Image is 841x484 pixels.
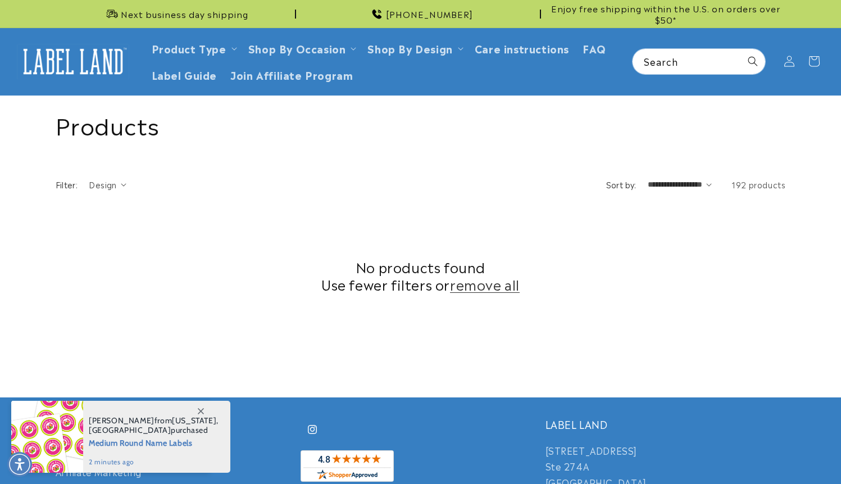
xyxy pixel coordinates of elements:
[230,68,353,81] span: Join Affiliate Program
[224,61,360,88] a: Join Affiliate Program
[89,425,171,435] span: [GEOGRAPHIC_DATA]
[367,40,452,56] a: Shop By Design
[89,457,219,467] span: 2 minutes ago
[13,40,134,83] a: Label Land
[121,8,248,20] span: Next business day shipping
[145,61,224,88] a: Label Guide
[468,35,576,61] a: Care instructions
[89,179,116,190] span: Design
[248,42,346,55] span: Shop By Occasion
[731,179,785,190] span: 192 products
[89,435,219,449] span: Medium Round Name Labels
[740,49,765,74] button: Search
[56,110,786,139] h1: Products
[583,42,606,55] span: FAQ
[152,40,226,56] a: Product Type
[361,35,467,61] summary: Shop By Design
[56,179,78,191] h2: Filter:
[17,44,129,79] img: Label Land
[7,452,32,477] div: Accessibility Menu
[56,258,786,293] h2: No products found Use fewer filters or
[450,275,520,293] a: remove all
[606,179,637,190] label: Sort by:
[89,179,126,191] summary: Design (0 selected)
[242,35,361,61] summary: Shop By Occasion
[576,35,613,61] a: FAQ
[475,42,569,55] span: Care instructions
[89,415,154,426] span: [PERSON_NAME]
[545,3,786,25] span: Enjoy free shipping within the U.S. on orders over $50*
[172,415,216,426] span: [US_STATE]
[89,416,219,435] span: from , purchased
[152,68,217,81] span: Label Guide
[386,8,473,20] span: [PHONE_NUMBER]
[545,418,786,431] h2: LABEL LAND
[605,431,830,473] iframe: Gorgias Floating Chat
[145,35,242,61] summary: Product Type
